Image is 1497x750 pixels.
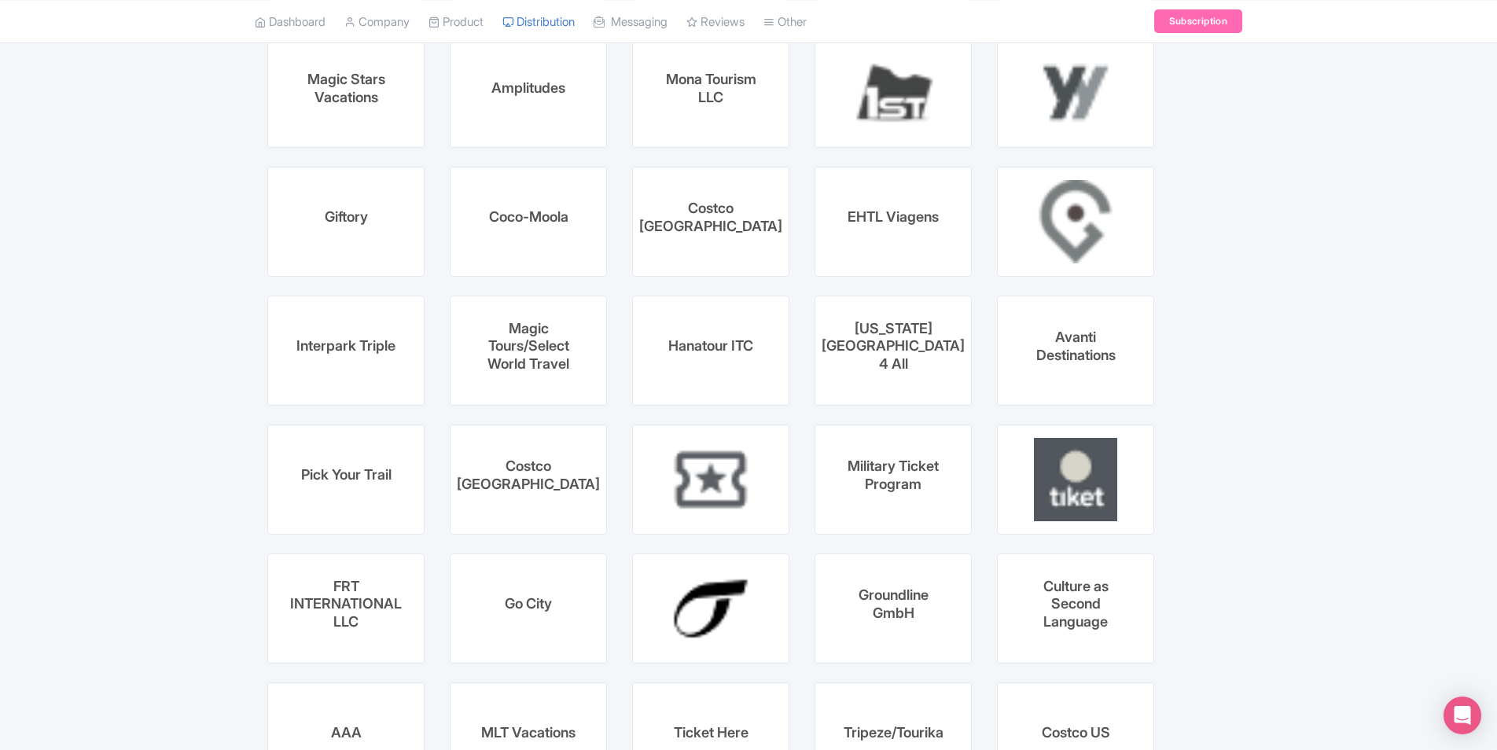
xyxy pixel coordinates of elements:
a: [US_STATE][GEOGRAPHIC_DATA] 4 All [815,296,972,406]
div: Open Intercom Messenger [1444,697,1481,734]
a: Culture as Second Language [997,553,1154,664]
a: Amplitudes [450,38,607,148]
a: Avanti Destinations [997,296,1154,406]
a: FRT INTERNATIONAL LLC [267,553,425,664]
a: Go City [450,553,607,664]
a: Hanatour ITC [632,296,789,406]
a: Interpark Triple [267,296,425,406]
a: Military Ticket Program [815,425,972,535]
a: Giftory [267,167,425,277]
a: Magic Stars Vacations [267,38,425,148]
a: Groundline GmbH [815,553,972,664]
a: Costco [GEOGRAPHIC_DATA] [632,167,789,277]
a: Mona Tourism LLC [632,38,789,148]
a: EHTL Viagens [815,167,972,277]
a: Magic Tours/Select World Travel [450,296,607,406]
a: Costco [GEOGRAPHIC_DATA] [450,425,607,535]
a: Subscription [1154,9,1242,33]
a: Coco-Moola [450,167,607,277]
a: Pick Your Trail [267,425,425,535]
